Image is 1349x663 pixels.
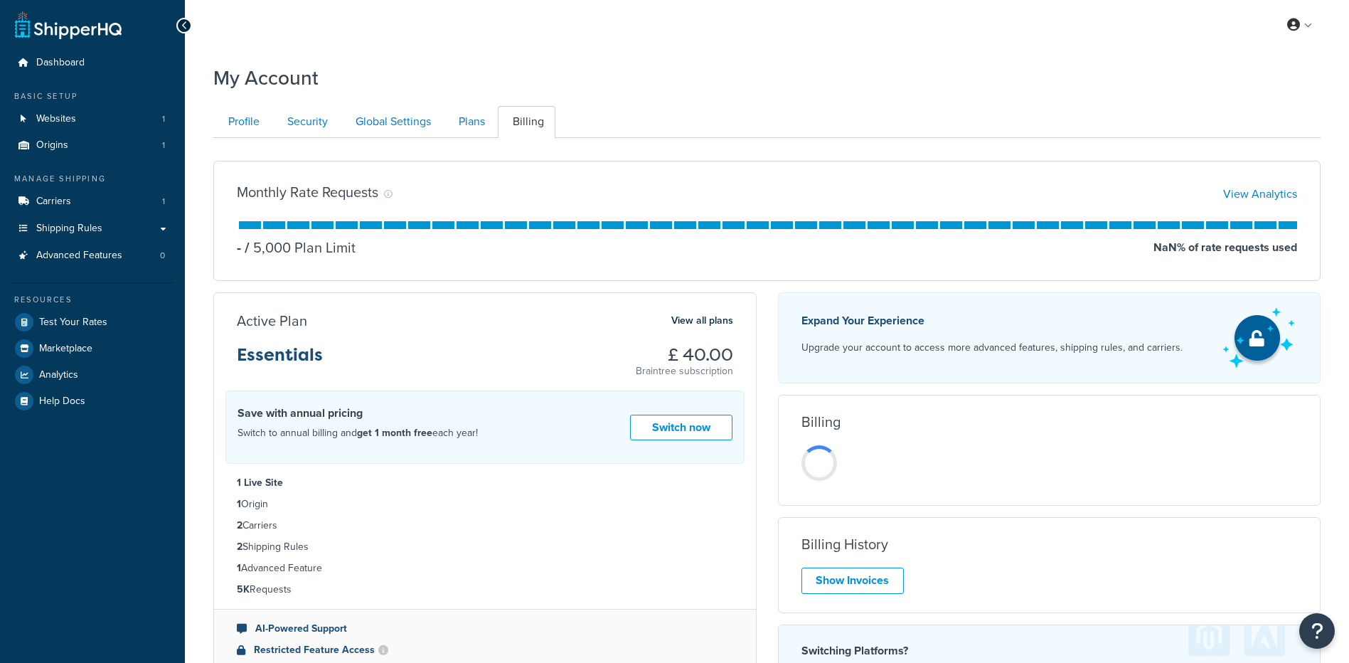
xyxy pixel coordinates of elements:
[237,539,733,555] li: Shipping Rules
[801,414,841,430] h3: Billing
[162,196,165,208] span: 1
[11,243,174,269] li: Advanced Features
[801,536,888,552] h3: Billing History
[245,237,250,258] span: /
[1223,186,1297,202] a: View Analytics
[1153,238,1297,258] p: NaN % of rate requests used
[162,113,165,125] span: 1
[11,50,174,76] a: Dashboard
[238,405,478,422] h4: Save with annual pricing
[498,106,555,138] a: Billing
[36,139,68,152] span: Origins
[213,106,271,138] a: Profile
[11,243,174,269] a: Advanced Features 0
[241,238,356,258] p: 5,000 Plan Limit
[11,189,174,215] a: Carriers 1
[238,424,478,442] p: Switch to annual billing and each year!
[36,57,85,69] span: Dashboard
[11,336,174,361] a: Marketplace
[160,250,165,262] span: 0
[237,184,378,200] h3: Monthly Rate Requests
[11,362,174,388] a: Analytics
[11,189,174,215] li: Carriers
[237,497,733,512] li: Origin
[237,518,733,534] li: Carriers
[39,396,85,408] span: Help Docs
[237,561,241,576] strong: 1
[11,90,174,102] div: Basic Setup
[237,518,242,533] strong: 2
[15,11,122,39] a: ShipperHQ Home
[39,343,92,355] span: Marketplace
[36,113,76,125] span: Websites
[671,312,733,330] a: View all plans
[213,64,319,92] h1: My Account
[636,364,733,378] p: Braintree subscription
[237,313,307,329] h3: Active Plan
[237,539,242,554] strong: 2
[801,338,1183,358] p: Upgrade your account to access more advanced features, shipping rules, and carriers.
[444,106,496,138] a: Plans
[237,475,283,490] strong: 1 Live Site
[630,415,732,441] a: Switch now
[237,346,323,376] h3: Essentials
[36,196,71,208] span: Carriers
[237,561,733,576] li: Advanced Feature
[11,294,174,306] div: Resources
[11,388,174,414] a: Help Docs
[11,216,174,242] a: Shipping Rules
[11,106,174,132] a: Websites 1
[778,292,1321,383] a: Expand Your Experience Upgrade your account to access more advanced features, shipping rules, and...
[341,106,442,138] a: Global Settings
[237,582,733,598] li: Requests
[237,582,250,597] strong: 5K
[11,173,174,185] div: Manage Shipping
[237,497,241,511] strong: 1
[636,346,733,364] h3: £ 40.00
[237,642,733,658] li: Restricted Feature Access
[11,132,174,159] a: Origins 1
[36,250,122,262] span: Advanced Features
[39,369,78,381] span: Analytics
[357,425,432,440] strong: get 1 month free
[162,139,165,152] span: 1
[801,311,1183,331] p: Expand Your Experience
[11,132,174,159] li: Origins
[272,106,339,138] a: Security
[237,238,241,258] p: -
[1299,613,1335,649] button: Open Resource Center
[237,621,733,637] li: AI-Powered Support
[11,106,174,132] li: Websites
[801,642,1298,659] h4: Switching Platforms?
[36,223,102,235] span: Shipping Rules
[39,317,107,329] span: Test Your Rates
[801,568,904,594] a: Show Invoices
[11,309,174,335] a: Test Your Rates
